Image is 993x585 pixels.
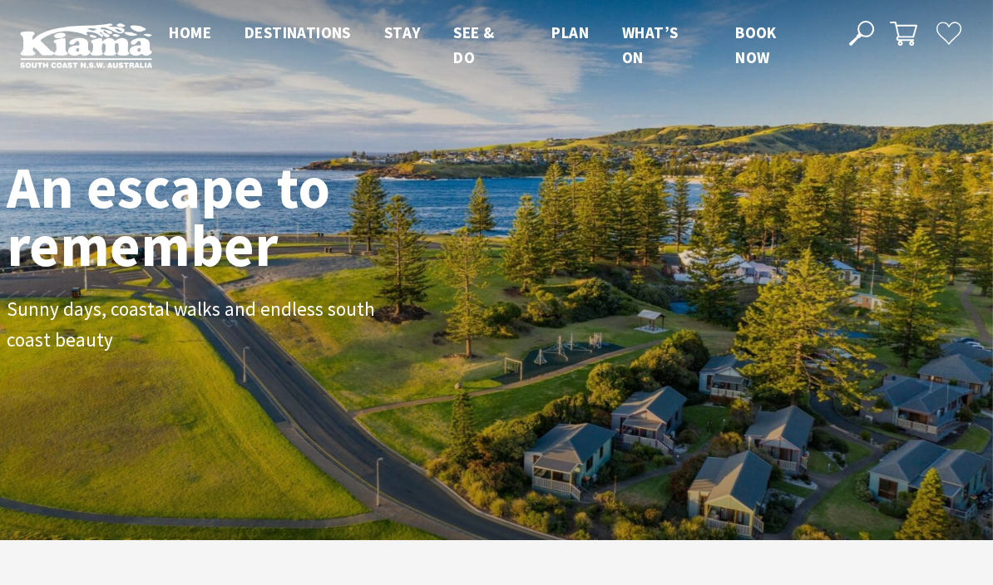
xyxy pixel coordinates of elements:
span: See & Do [453,22,494,67]
span: Home [169,22,211,42]
nav: Main Menu [152,20,830,71]
p: Sunny days, coastal walks and endless south coast beauty [7,294,381,355]
h1: An escape to remember [7,159,464,274]
span: Stay [384,22,421,42]
span: What’s On [622,22,678,67]
span: Destinations [245,22,351,42]
span: Plan [551,22,589,42]
span: Book now [735,22,777,67]
img: Kiama Logo [20,22,152,68]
